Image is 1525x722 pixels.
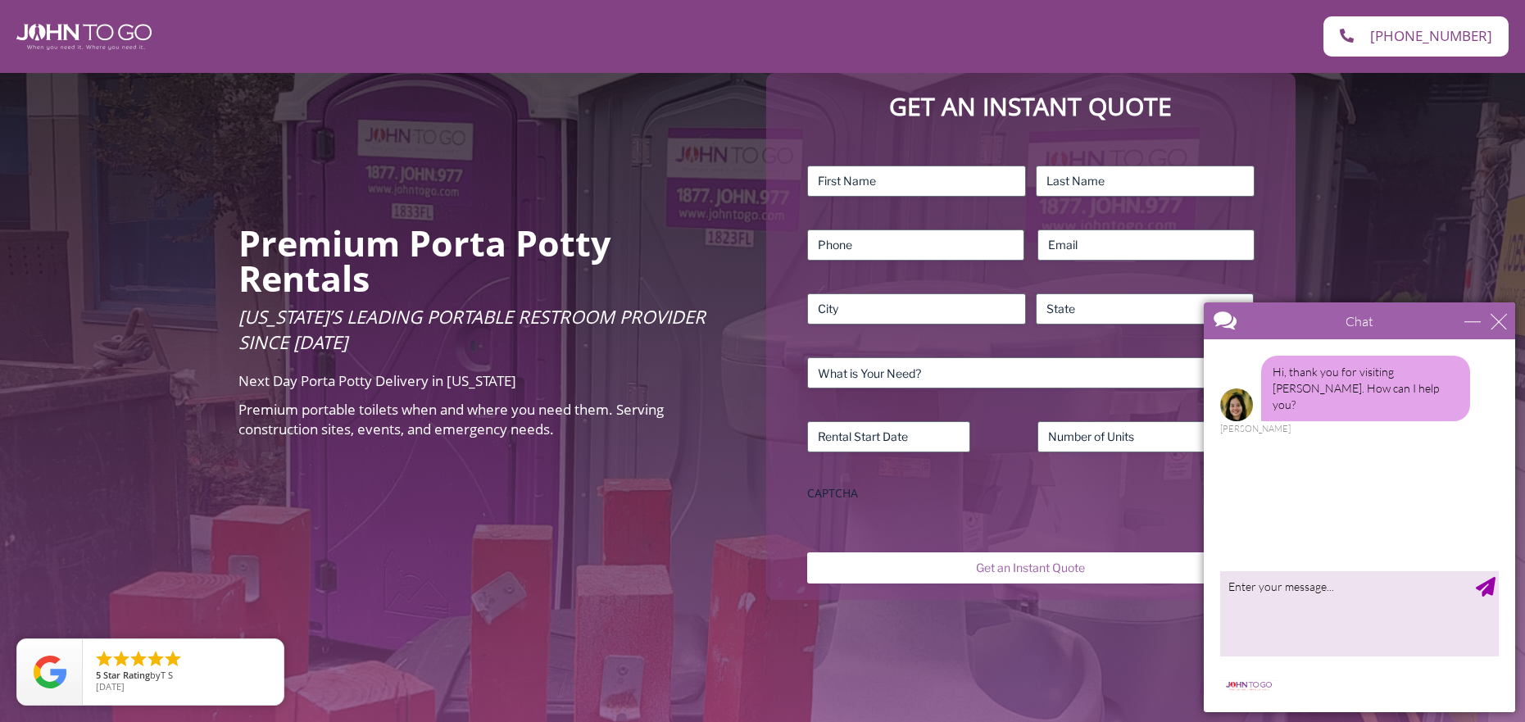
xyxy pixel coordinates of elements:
h2: Premium Porta Potty Rentals [238,225,742,296]
img: Review Rating [34,656,66,688]
input: Rental Start Date [807,421,970,452]
span: Star Rating [103,669,150,681]
span: [US_STATE]’s Leading Portable Restroom Provider Since [DATE] [238,304,706,354]
p: Get an Instant Quote [783,89,1278,125]
li:  [129,649,148,669]
span: Premium portable toilets when and where you need them. Serving construction sites, events, and em... [238,400,664,438]
span: [DATE] [96,680,125,692]
input: City [807,293,1026,325]
input: State [1036,293,1255,325]
li:  [111,649,131,669]
input: Last Name [1036,166,1255,197]
input: Phone [807,229,1024,261]
span: T S [161,669,173,681]
span: [PHONE_NUMBER] [1370,29,1492,44]
input: Get an Instant Quote [807,552,1254,584]
input: Number of Units [1037,421,1255,452]
li:  [163,649,183,669]
iframe: Live Chat Box [1194,293,1525,722]
span: Next Day Porta Potty Delivery in [US_STATE] [238,371,516,390]
label: CAPTCHA [807,485,1254,502]
img: John To Go [16,24,152,50]
input: Email [1037,229,1255,261]
li:  [146,649,166,669]
input: First Name [807,166,1026,197]
li:  [94,649,114,669]
span: 5 [96,669,101,681]
span: by [96,670,270,682]
a: [PHONE_NUMBER] [1323,16,1509,57]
